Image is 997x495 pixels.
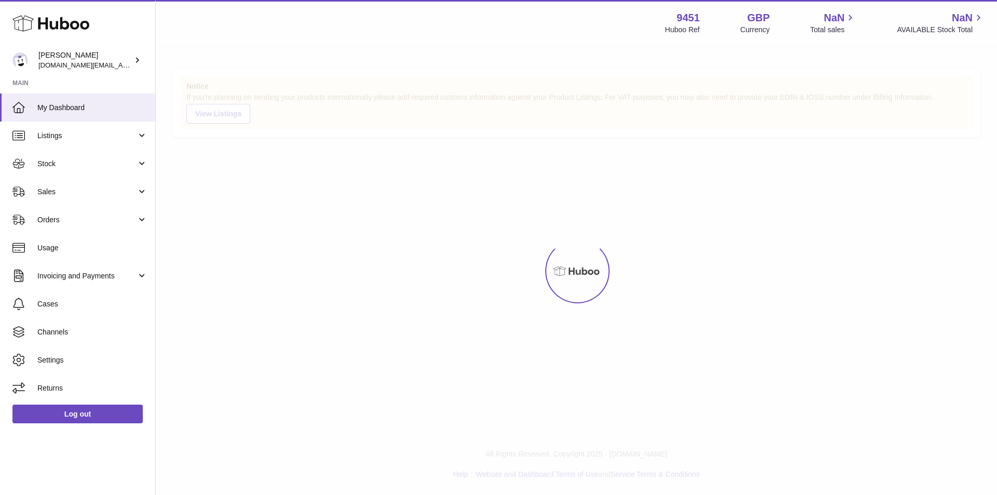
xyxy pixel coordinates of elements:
span: Cases [37,299,147,309]
strong: GBP [747,11,770,25]
span: AVAILABLE Stock Total [897,25,985,35]
a: Log out [12,405,143,423]
span: Total sales [810,25,856,35]
span: Orders [37,215,137,225]
strong: 9451 [677,11,700,25]
span: Returns [37,383,147,393]
span: Listings [37,131,137,141]
span: Invoicing and Payments [37,271,137,281]
div: Currency [740,25,770,35]
span: NaN [952,11,973,25]
a: NaN Total sales [810,11,856,35]
span: My Dashboard [37,103,147,113]
span: [DOMAIN_NAME][EMAIL_ADDRESS][DOMAIN_NAME] [38,61,207,69]
span: Stock [37,159,137,169]
span: Sales [37,187,137,197]
span: Settings [37,355,147,365]
span: Usage [37,243,147,253]
div: Huboo Ref [665,25,700,35]
div: [PERSON_NAME] [38,50,132,70]
span: NaN [824,11,844,25]
span: Channels [37,327,147,337]
img: amir.ch@gmail.com [12,52,28,68]
a: NaN AVAILABLE Stock Total [897,11,985,35]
